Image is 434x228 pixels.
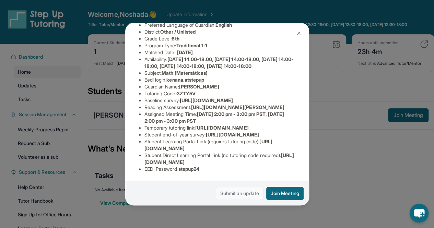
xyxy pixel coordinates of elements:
span: Other / Unlisted [160,29,196,35]
li: Grade Level: [144,35,295,42]
span: English [215,22,232,28]
li: Baseline survey : [144,97,295,104]
span: [DATE] 14:00-18:00, [DATE] 14:00-18:00, [DATE] 14:00-18:00, [DATE] 14:00-18:00, [DATE] 14:00-18:00 [144,56,294,69]
button: Join Meeting [266,187,304,200]
li: Reading Assessment : [144,104,295,111]
li: Matched Date: [144,49,295,56]
span: 6th [172,36,179,41]
li: Eedi login : [144,76,295,83]
li: Student Direct Learning Portal Link (no tutoring code required) : [144,152,295,166]
li: Guardian Name : [144,83,295,90]
li: District: [144,28,295,35]
span: [DATE] [177,49,193,55]
span: Math (Matemáticas) [162,70,208,76]
span: [URL][DOMAIN_NAME] [180,97,233,103]
img: Close Icon [296,31,302,36]
li: Tutoring Code : [144,90,295,97]
li: Subject : [144,70,295,76]
span: [DATE] 2:00 pm - 3:00 pm PST, [DATE] 2:00 pm - 3:00 pm PST [144,111,284,124]
a: Submit an update [216,187,263,200]
li: Preferred Language of Guardian: [144,22,295,28]
span: Traditional 1:1 [176,43,207,48]
span: [URL][DOMAIN_NAME][PERSON_NAME] [191,104,284,110]
li: Temporary tutoring link : [144,124,295,131]
span: [URL][DOMAIN_NAME] [206,132,259,137]
li: Student end-of-year survey : [144,131,295,138]
li: Availability: [144,56,295,70]
li: Student Learning Portal Link (requires tutoring code) : [144,138,295,152]
button: chat-button [410,204,429,223]
li: Program Type: [144,42,295,49]
span: 3ZTY5V [177,91,196,96]
span: kenana.atstepup [166,77,204,83]
li: Assigned Meeting Time : [144,111,295,124]
li: EEDI Password : [144,166,295,172]
span: stepup24 [178,166,200,172]
span: [PERSON_NAME] [179,84,219,89]
span: [URL][DOMAIN_NAME] [195,125,248,131]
